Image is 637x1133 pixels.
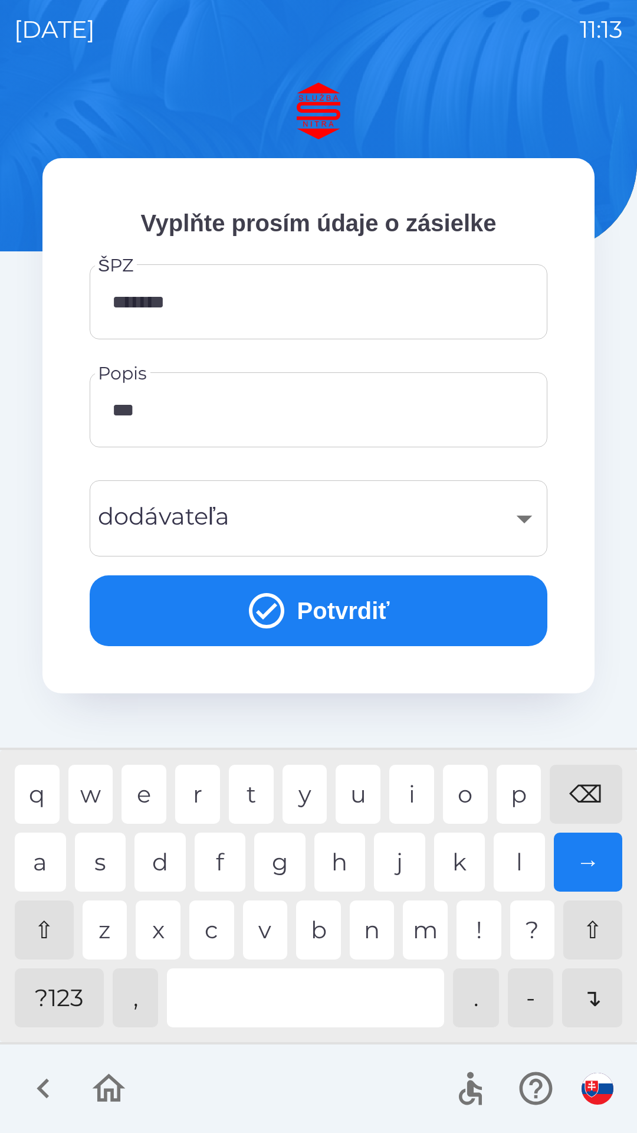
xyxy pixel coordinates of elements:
p: [DATE] [14,12,95,47]
img: Logo [42,83,595,139]
label: Popis [98,361,147,386]
button: Potvrdiť [90,575,547,646]
label: ŠPZ [98,253,134,278]
p: Vyplňte prosím údaje o zásielke [90,205,547,241]
img: sk flag [582,1073,613,1105]
p: 11:13 [580,12,623,47]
